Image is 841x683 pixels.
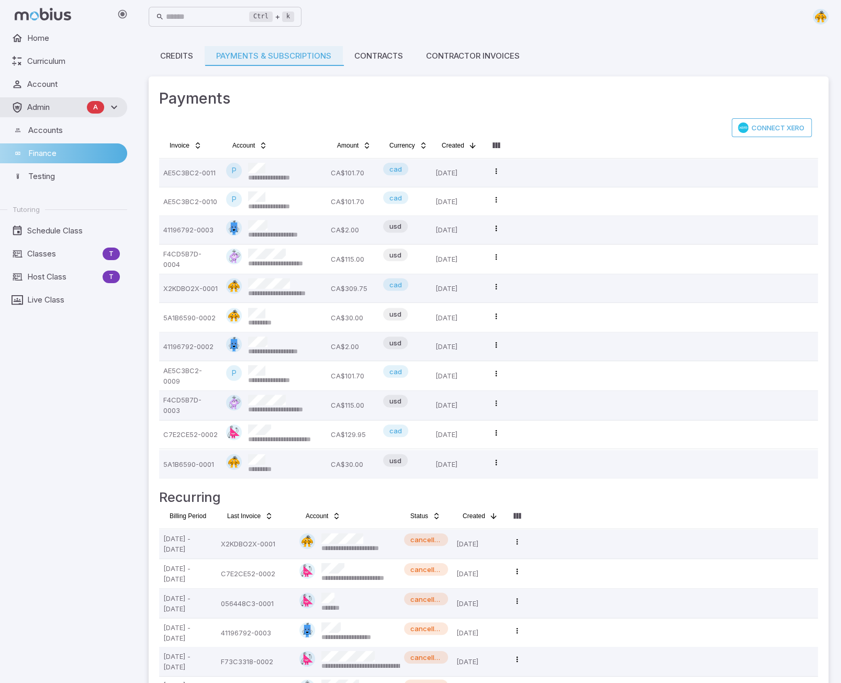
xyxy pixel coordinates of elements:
[383,396,408,406] span: usd
[383,193,408,203] span: cad
[404,534,448,545] span: cancelled
[226,308,242,323] img: semi-circle.svg
[163,395,218,416] p: F4CD5B7D-0003
[343,46,414,66] a: Contracts
[226,249,242,264] img: diamond.svg
[337,141,358,150] span: Amount
[435,424,479,444] p: [DATE]
[103,249,120,259] span: T
[28,171,120,182] span: Testing
[299,622,315,638] img: rectangle.svg
[282,12,294,22] kbd: k
[227,512,261,520] span: Last Invoice
[442,141,464,150] span: Created
[163,454,218,474] p: 5A1B6590-0001
[488,137,504,154] button: Column visibility
[170,141,189,150] span: Invoice
[331,278,375,298] p: CA$309.75
[404,594,448,604] span: cancelled
[383,309,408,319] span: usd
[404,652,448,663] span: cancelled
[435,337,479,356] p: [DATE]
[435,365,479,386] p: [DATE]
[404,564,448,575] span: cancelled
[435,308,479,328] p: [DATE]
[410,512,428,520] span: Status
[299,593,315,609] img: right-triangle.svg
[331,454,375,474] p: CA$30.00
[27,225,120,237] span: Schedule Class
[27,294,120,306] span: Live Class
[226,395,242,410] img: diamond.svg
[331,220,375,240] p: CA$2.00
[28,148,120,159] span: Finance
[226,337,242,352] img: rectangle.svg
[383,366,408,377] span: cad
[226,454,242,470] img: semi-circle.svg
[221,533,291,554] p: X2KDBO2X-0001
[226,278,242,294] img: semi-circle.svg
[226,192,242,207] div: P
[331,137,377,154] button: Amount
[299,651,315,667] img: right-triangle.svg
[163,220,218,240] p: 41196792-0003
[389,141,415,150] span: Currency
[404,623,448,634] span: cancelled
[221,563,291,584] p: C7E2CE52-0002
[163,278,218,298] p: X2KDBO2X-0001
[27,55,120,67] span: Curriculum
[732,118,812,137] a: Connect Xero
[226,365,242,381] div: P
[28,125,120,136] span: Accounts
[249,10,294,23] div: +
[383,250,408,260] span: usd
[299,508,347,524] button: Account
[221,593,291,614] p: 056448C3-0001
[383,455,408,466] span: usd
[456,533,500,554] p: [DATE]
[463,512,485,520] span: Created
[27,79,120,90] span: Account
[163,137,208,154] button: Invoice
[163,593,212,614] p: [DATE] - [DATE]
[383,221,408,231] span: usd
[27,102,83,113] span: Admin
[226,424,242,440] img: right-triangle.svg
[163,308,218,328] p: 5A1B6590-0002
[163,533,212,554] p: [DATE] - [DATE]
[404,508,447,524] button: Status
[383,279,408,290] span: cad
[331,424,375,444] p: CA$129.95
[435,278,479,298] p: [DATE]
[226,137,274,154] button: Account
[456,593,500,614] p: [DATE]
[813,9,828,25] img: semi-circle.svg
[159,87,818,110] h3: Payments
[249,12,273,22] kbd: Ctrl
[221,622,291,643] p: 41196792-0003
[456,563,500,584] p: [DATE]
[87,102,104,113] span: A
[163,508,212,524] button: Billing Period
[456,622,500,643] p: [DATE]
[414,46,531,66] a: Contractor Invoices
[221,508,279,524] button: Last Invoice
[163,192,218,211] p: AE5C3BC2-0010
[435,192,479,211] p: [DATE]
[163,424,218,444] p: C7E2CE52-0002
[27,32,120,44] span: Home
[331,395,375,416] p: CA$115.00
[149,46,205,66] a: Credits
[435,137,483,154] button: Created
[170,512,206,520] span: Billing Period
[27,271,98,283] span: Host Class
[331,337,375,356] p: CA$2.00
[331,192,375,211] p: CA$101.70
[331,308,375,328] p: CA$30.00
[331,365,375,386] p: CA$101.70
[103,272,120,282] span: T
[159,487,818,508] h4: Recurring
[232,141,255,150] span: Account
[383,426,408,436] span: cad
[163,249,218,270] p: F4CD5B7D-0004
